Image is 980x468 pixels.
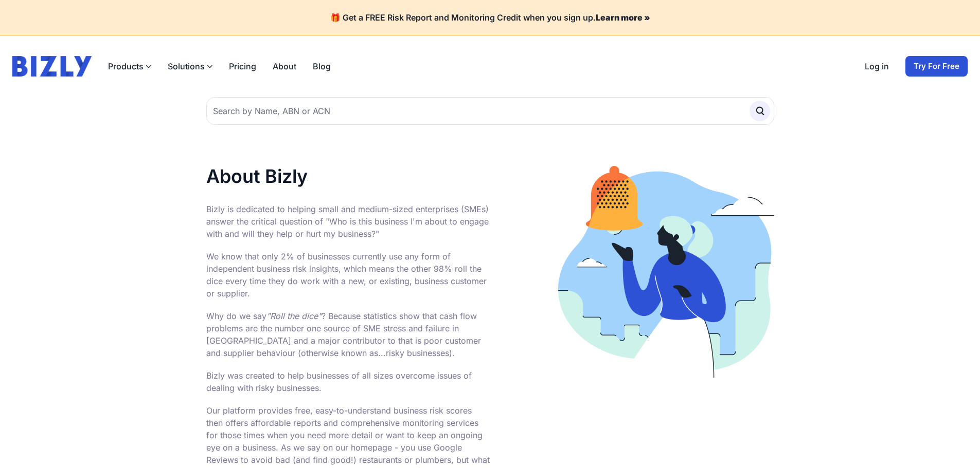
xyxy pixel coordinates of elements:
[596,12,650,23] a: Learn more »
[206,203,490,240] p: Bizly is dedicated to helping small and medium-sized enterprises (SMEs) answer the critical quest...
[905,56,968,77] a: Try For Free
[206,250,490,299] p: We know that only 2% of businesses currently use any form of independent business risk insights, ...
[206,97,774,125] input: Search by Name, ABN or ACN
[229,60,256,72] a: Pricing
[266,311,322,321] i: "Roll the dice"
[206,369,490,394] p: Bizly was created to help businesses of all sizes overcome issues of dealing with risky businesses.
[273,60,296,72] a: About
[108,60,151,72] button: Products
[206,166,490,186] h1: About Bizly
[206,310,490,359] p: Why do we say ? Because statistics show that cash flow problems are the number one source of SME ...
[168,60,212,72] button: Solutions
[313,60,331,72] a: Blog
[865,60,889,72] a: Log in
[12,12,968,23] h4: 🎁 Get a FREE Risk Report and Monitoring Credit when you sign up.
